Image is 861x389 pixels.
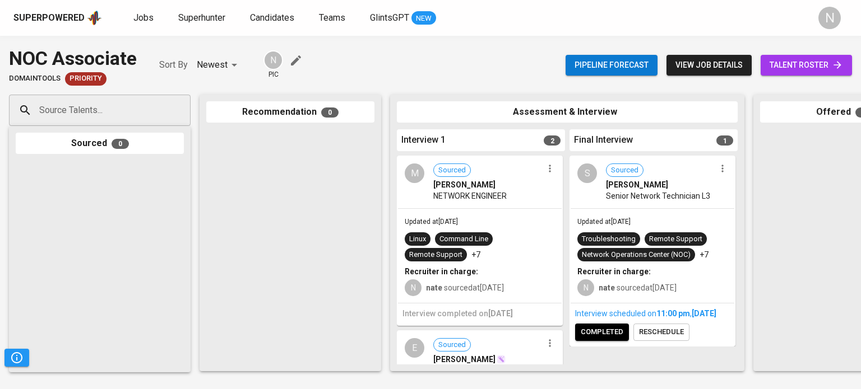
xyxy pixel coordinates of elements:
div: Network Operations Center (NOC) [582,250,691,260]
span: Teams [319,12,345,23]
button: Pipeline forecast [566,55,658,76]
span: Jobs [133,12,154,23]
div: Troubleshooting [582,234,636,245]
div: Recommendation [206,101,374,123]
a: Candidates [250,11,297,25]
button: Open [184,109,187,111]
span: [PERSON_NAME] [606,179,668,190]
span: DomainTools [9,73,61,84]
div: Interview scheduled on , [575,308,730,319]
span: NEW [411,13,436,24]
span: [DATE] [488,309,513,318]
span: [PERSON_NAME] [433,179,496,190]
div: N [818,7,841,29]
h6: Interview completed on [402,308,557,320]
div: M [405,163,424,183]
span: Updated at [DATE] [577,218,631,226]
p: Newest [197,58,228,72]
p: Sort By [159,58,188,72]
span: 1 [716,135,733,146]
p: +7 [700,249,709,260]
span: Candidates [250,12,294,23]
a: GlintsGPT NEW [370,11,436,25]
div: Remote Support [649,234,702,245]
span: talent roster [770,58,843,72]
button: Pipeline Triggers [4,349,29,367]
b: Recruiter in charge: [577,267,651,276]
span: Pipeline forecast [575,58,649,72]
span: view job details [675,58,743,72]
span: Priority [65,73,107,84]
span: Interview 1 [401,134,446,147]
span: 11:00 PM [656,309,690,318]
div: SSourced[PERSON_NAME]Senior Network Technician L3Updated at[DATE]TroubleshootingRemote SupportNet... [570,156,735,346]
span: 2 [544,135,561,146]
div: MSourced[PERSON_NAME]NETWORK ENGINEERUpdated at[DATE]LinuxCommand LineRemote Support+7Recruiter i... [397,156,563,326]
img: magic_wand.svg [497,355,506,364]
b: nate [599,283,615,292]
button: completed [575,324,629,341]
a: talent roster [761,55,852,76]
div: New Job received from Demand Team, Client Priority [65,72,107,86]
p: +7 [471,249,480,260]
span: GlintsGPT [370,12,409,23]
span: 0 [321,107,339,118]
div: N [577,279,594,296]
div: S [577,163,597,183]
div: Linux [409,234,426,245]
div: Superpowered [13,12,85,25]
div: Sourced [16,133,184,154]
span: Superhunter [178,12,225,23]
div: Command Line [439,234,488,245]
span: sourced at [DATE] [426,283,504,292]
span: [DATE] [692,309,716,318]
button: view job details [666,55,752,76]
b: nate [426,283,442,292]
span: Sourced [434,165,470,176]
span: [PERSON_NAME] [433,354,496,365]
span: Updated at [DATE] [405,218,458,226]
div: Assessment & Interview [397,101,738,123]
div: pic [263,50,283,79]
span: Sourced [434,340,470,350]
a: Jobs [133,11,156,25]
a: Superhunter [178,11,228,25]
a: Superpoweredapp logo [13,10,102,26]
span: 0 [112,139,129,149]
span: NETWORK ENGINEER [433,190,507,201]
div: NOC Associate [9,45,137,72]
span: Senior Network Technician L3 [606,190,710,201]
button: reschedule [633,324,689,341]
div: N [405,279,422,296]
img: app logo [87,10,102,26]
span: sourced at [DATE] [599,283,677,292]
span: reschedule [639,326,684,339]
b: Recruiter in charge: [405,267,478,276]
span: completed [581,326,623,339]
span: Sourced [607,165,643,176]
span: Final Interview [574,134,633,147]
div: Remote Support [409,250,462,260]
a: Teams [319,11,348,25]
div: E [405,338,424,358]
div: Newest [197,55,241,76]
div: N [263,50,283,70]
